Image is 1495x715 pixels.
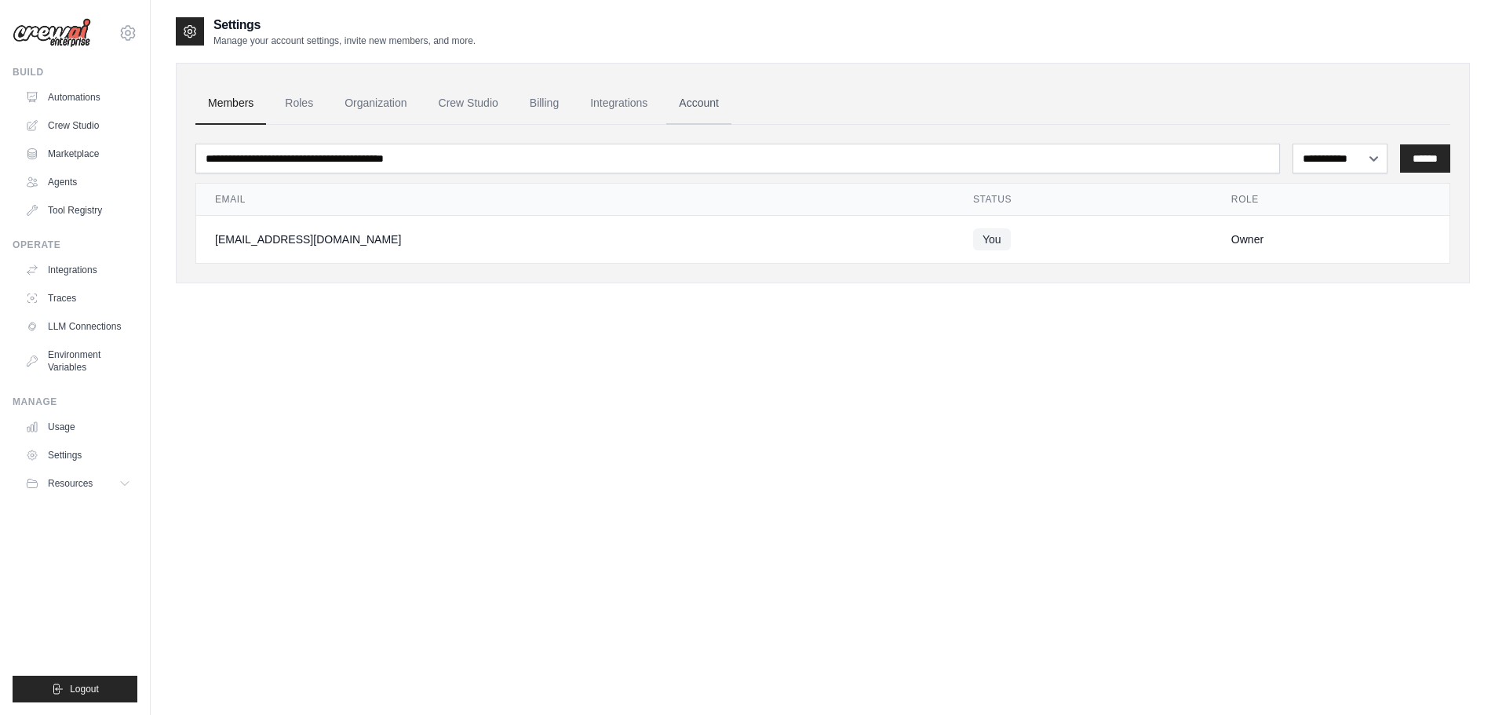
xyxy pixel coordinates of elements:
img: Logo [13,18,91,48]
div: Manage [13,396,137,408]
a: Account [666,82,731,125]
a: Crew Studio [426,82,511,125]
a: Environment Variables [19,342,137,380]
a: Integrations [578,82,660,125]
th: Role [1212,184,1449,216]
a: Agents [19,170,137,195]
button: Resources [19,471,137,496]
button: Logout [13,676,137,702]
a: LLM Connections [19,314,137,339]
p: Manage your account settings, invite new members, and more. [213,35,476,47]
a: Traces [19,286,137,311]
a: Tool Registry [19,198,137,223]
div: Operate [13,239,137,251]
div: [EMAIL_ADDRESS][DOMAIN_NAME] [215,232,935,247]
div: Build [13,66,137,78]
a: Settings [19,443,137,468]
a: Organization [332,82,419,125]
a: Marketplace [19,141,137,166]
a: Integrations [19,257,137,283]
a: Billing [517,82,571,125]
a: Usage [19,414,137,440]
div: Owner [1231,232,1431,247]
a: Automations [19,85,137,110]
th: Status [954,184,1212,216]
h2: Settings [213,16,476,35]
th: Email [196,184,954,216]
span: Logout [70,683,99,695]
a: Roles [272,82,326,125]
span: Resources [48,477,93,490]
a: Crew Studio [19,113,137,138]
a: Members [195,82,266,125]
span: You [973,228,1011,250]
